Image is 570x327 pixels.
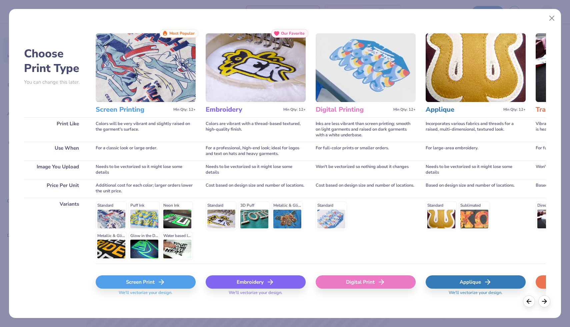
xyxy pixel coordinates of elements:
h3: Screen Printing [96,105,171,114]
div: Needs to be vectorized so it might lose some details [206,160,306,179]
div: Incorporates various fabrics and threads for a raised, multi-dimensional, textured look. [426,117,526,142]
button: Close [546,12,558,25]
span: We'll vectorize your design. [446,290,505,300]
div: Won't be vectorized so nothing about it changes [316,160,416,179]
div: Image You Upload [24,160,86,179]
div: Screen Print [96,275,196,289]
div: Cost based on design size and number of locations. [316,179,416,198]
div: Additional cost for each color; larger orders lower the unit price. [96,179,196,198]
div: For a professional, high-end look; ideal for logos and text on hats and heavy garments. [206,142,306,160]
span: Our Favorite [281,31,305,36]
img: Screen Printing [96,33,196,102]
span: We'll vectorize your design. [116,290,175,300]
span: Min Qty: 12+ [503,107,526,112]
div: Colors will be very vibrant and slightly raised on the garment's surface. [96,117,196,142]
p: You can change this later. [24,79,86,85]
div: Print Like [24,117,86,142]
div: For large-area embroidery. [426,142,526,160]
img: Digital Printing [316,33,416,102]
span: Most Popular [169,31,195,36]
div: Digital Print [316,275,416,289]
div: Applique [426,275,526,289]
div: Cost based on design size and number of locations. [206,179,306,198]
div: Colors are vibrant with a thread-based textured, high-quality finish. [206,117,306,142]
div: Needs to be vectorized so it might lose some details [96,160,196,179]
img: Embroidery [206,33,306,102]
h3: Embroidery [206,105,281,114]
div: Inks are less vibrant than screen printing; smooth on light garments and raised on dark garments ... [316,117,416,142]
div: Variants [24,198,86,264]
span: Min Qty: 12+ [393,107,416,112]
div: Embroidery [206,275,306,289]
span: Min Qty: 12+ [283,107,306,112]
div: Use When [24,142,86,160]
div: For full-color prints or smaller orders. [316,142,416,160]
span: Min Qty: 12+ [173,107,196,112]
h3: Digital Printing [316,105,391,114]
span: We'll vectorize your design. [226,290,285,300]
h3: Applique [426,105,501,114]
div: Price Per Unit [24,179,86,198]
img: Applique [426,33,526,102]
div: Needs to be vectorized so it might lose some details [426,160,526,179]
div: For a classic look or large order. [96,142,196,160]
h2: Choose Print Type [24,46,86,76]
div: Based on design size and number of locations. [426,179,526,198]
